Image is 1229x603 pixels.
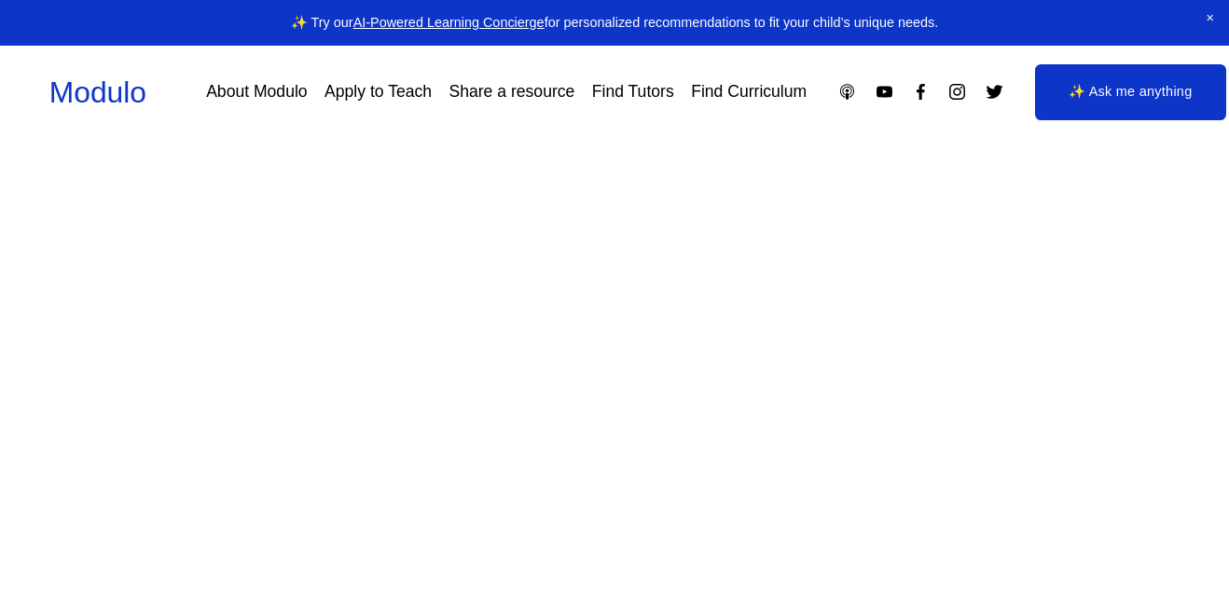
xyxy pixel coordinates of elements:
a: Facebook [911,82,931,102]
a: Twitter [985,82,1004,102]
a: ✨ Ask me anything [1035,64,1226,120]
a: Instagram [947,82,967,102]
a: Share a resource [449,75,574,108]
a: Apple Podcasts [837,82,857,102]
a: AI-Powered Learning Concierge [353,15,545,30]
a: YouTube [875,82,894,102]
a: Find Curriculum [691,75,807,108]
a: Apply to Teach [325,75,432,108]
a: Find Tutors [592,75,674,108]
a: About Modulo [206,75,307,108]
a: Modulo [49,75,146,109]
